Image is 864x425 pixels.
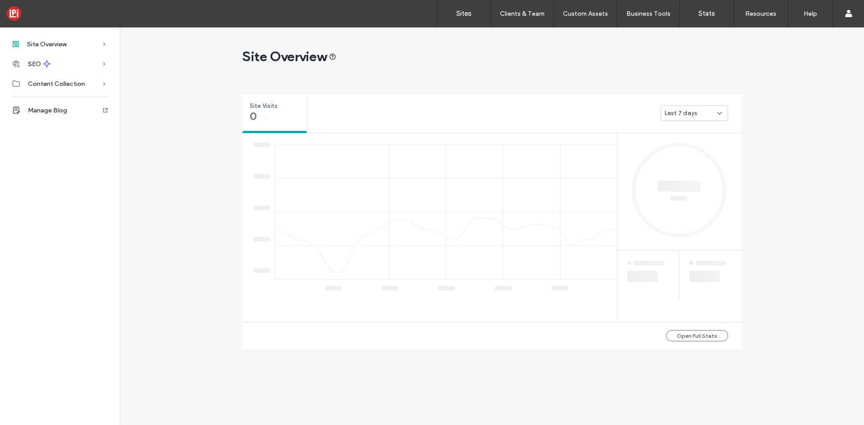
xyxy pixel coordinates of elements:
[254,142,263,156] div: ‌
[382,286,398,292] div: ‌
[382,286,398,291] span: ‌
[689,260,693,267] div: ‌
[563,10,608,18] label: Custom Assets
[28,107,67,114] span: Manage Blog
[670,196,688,202] div: ‌
[254,205,263,219] div: ‌
[261,114,269,123] span: 0%
[627,271,658,282] span: ‌
[658,180,701,192] div: ‌
[552,286,568,292] div: ‌
[325,286,342,291] span: ‌
[254,143,270,147] span: ‌
[254,237,263,250] div: ‌
[698,9,715,18] label: Stats
[27,40,67,48] span: Site Overview
[254,237,270,242] span: ‌
[254,268,263,282] div: ‌
[28,80,85,88] span: Content Collection
[495,286,512,291] span: ‌
[670,196,688,201] span: ‌
[254,268,270,273] span: ‌
[745,10,776,18] label: Resources
[500,10,544,18] label: Clients & Team
[626,10,670,18] label: Business Tools
[20,6,39,14] span: Help
[634,261,664,265] span: ‌
[456,9,472,18] label: Sites
[250,102,293,111] span: Site Visits
[438,286,455,292] div: ‌
[438,286,455,291] span: ‌
[665,109,697,118] span: Last 7 days
[28,60,41,68] span: SEO
[658,181,701,192] span: ‌
[495,286,512,292] div: ‌
[696,261,726,265] span: ‌
[552,286,568,291] span: ‌
[689,271,720,282] span: ‌
[250,112,256,121] span: 0
[254,174,263,187] div: ‌
[689,261,693,265] span: ‌
[627,260,631,267] div: ‌
[254,206,270,210] span: ‌
[804,10,817,18] label: Help
[666,330,728,341] button: Open Full Stats
[627,261,631,265] span: ‌
[242,48,336,66] span: Site Overview
[254,174,270,179] span: ‌
[325,286,342,292] div: ‌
